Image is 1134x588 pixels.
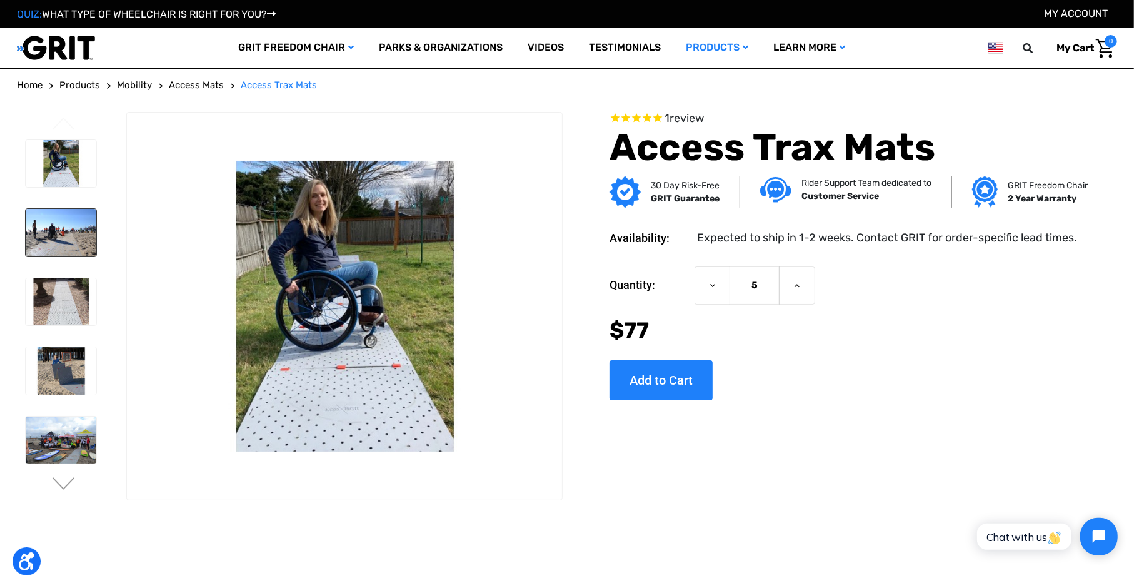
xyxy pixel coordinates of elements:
[651,193,720,204] strong: GRIT Guarantee
[1044,8,1108,19] a: Account
[1056,42,1094,54] span: My Cart
[127,161,562,451] img: Access Trax Mats
[59,79,100,91] span: Products
[670,111,704,125] span: review
[651,179,720,192] p: 30 Day Risk-Free
[610,360,713,400] input: Add to Cart
[366,28,515,68] a: Parks & Organizations
[17,78,43,93] a: Home
[26,347,96,395] img: Access Trax Mats
[226,28,366,68] a: GRIT Freedom Chair
[1008,179,1088,192] p: GRIT Freedom Chair
[610,125,1083,170] h1: Access Trax Mats
[610,112,1083,126] span: Rated 5.0 out of 5 stars 1 reviews
[665,111,704,125] span: 1 reviews
[801,176,931,190] p: Rider Support Team dedicated to
[963,507,1128,566] iframe: Tidio Chat
[801,191,879,201] strong: Customer Service
[673,28,761,68] a: Products
[17,35,95,61] img: GRIT All-Terrain Wheelchair and Mobility Equipment
[17,78,1117,93] nav: Breadcrumb
[241,79,317,91] span: Access Trax Mats
[26,417,96,464] img: Access Trax Mats
[117,79,152,91] span: Mobility
[972,176,998,208] img: Grit freedom
[576,28,673,68] a: Testimonials
[1047,35,1117,61] a: Cart with 0 items
[610,176,641,208] img: GRIT Guarantee
[761,28,858,68] a: Learn More
[26,140,96,188] img: Access Trax Mats
[610,317,649,343] span: $77
[17,8,276,20] a: QUIZ:WHAT TYPE OF WHEELCHAIR IS RIGHT FOR YOU?
[610,230,688,246] dt: Availability:
[760,177,791,203] img: Customer service
[17,8,42,20] span: QUIZ:
[26,278,96,326] img: Access Trax Mats
[51,477,77,492] button: Go to slide 2 of 6
[17,79,43,91] span: Home
[697,230,1077,246] dd: Expected to ship in 1-2 weeks. Contact GRIT for order-specific lead times.
[988,40,1003,56] img: us.png
[1008,193,1076,204] strong: 2 Year Warranty
[169,79,224,91] span: Access Mats
[59,78,100,93] a: Products
[610,266,688,304] label: Quantity:
[169,78,224,93] a: Access Mats
[1105,35,1117,48] span: 0
[26,209,96,256] img: Access Trax Mats
[1096,39,1114,58] img: Cart
[515,28,576,68] a: Videos
[117,78,152,93] a: Mobility
[241,78,317,93] a: Access Trax Mats
[51,118,77,133] button: Go to slide 6 of 6
[1028,35,1047,61] input: Search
